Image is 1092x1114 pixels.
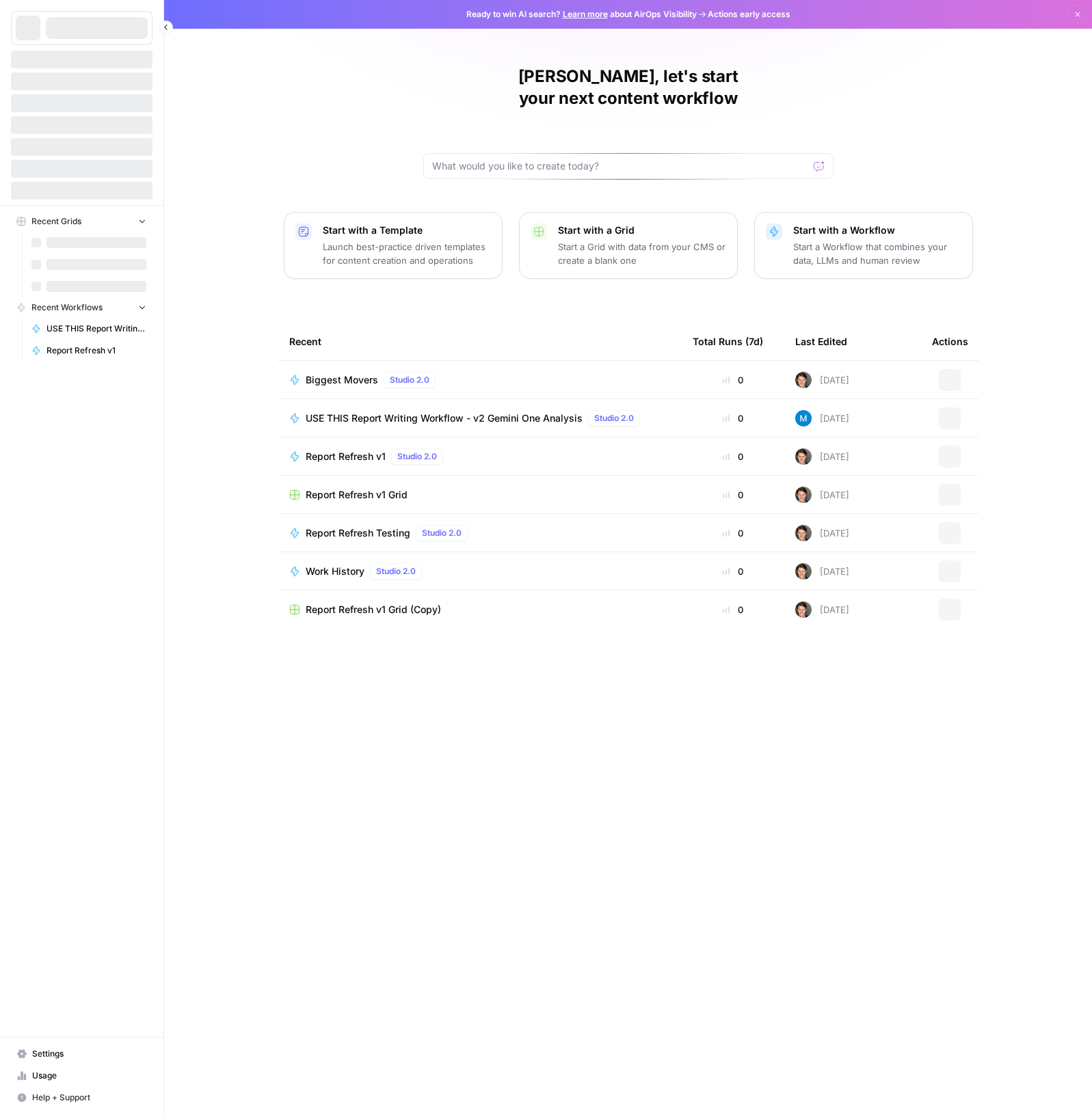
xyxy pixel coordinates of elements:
button: Recent Workflows [11,297,152,318]
img: qw00ik6ez51o8uf7vgx83yxyzow9 [795,525,812,541]
span: Actions early access [708,8,790,21]
div: [DATE] [795,563,849,580]
span: USE THIS Report Writing Workflow - v2 Gemini One Analysis [306,411,583,425]
a: Report Refresh v1 Grid [289,488,671,502]
a: Report Refresh TestingStudio 2.0 [289,525,671,541]
img: konibmub03x0hqp2fy8ehikfjcod [795,410,812,426]
span: Report Refresh v1 Grid [306,488,408,502]
p: Launch best-practice driven templates for content creation and operations [323,240,491,267]
div: Recent [289,323,671,360]
a: USE THIS Report Writing Workflow - v2 Gemini One Analysis [25,318,152,340]
img: qw00ik6ez51o8uf7vgx83yxyzow9 [795,487,812,503]
span: Biggest Movers [306,373,378,387]
img: qw00ik6ez51o8uf7vgx83yxyzow9 [795,372,812,388]
div: 0 [693,488,773,502]
div: Last Edited [795,323,847,360]
a: Settings [11,1043,152,1065]
span: Studio 2.0 [376,565,416,578]
span: Work History [306,565,364,578]
button: Start with a TemplateLaunch best-practice driven templates for content creation and operations [284,212,503,279]
div: 0 [693,603,773,616]
div: [DATE] [795,525,849,541]
a: Work HistoryStudio 2.0 [289,563,671,580]
span: Recent Workflows [31,301,103,314]
span: Report Refresh Testing [306,526,410,540]
div: [DATE] [795,410,849,426]
span: USE THIS Report Writing Workflow - v2 Gemini One Analysis [46,323,146,335]
button: Recent Grids [11,211,152,232]
input: What would you like to create today? [432,159,808,173]
a: Usage [11,1065,152,1087]
span: Studio 2.0 [422,527,462,539]
span: Help + Support [32,1091,146,1104]
div: 0 [693,526,773,540]
span: Studio 2.0 [390,374,429,386]
a: Learn more [563,9,608,19]
span: Report Refresh v1 [306,450,386,463]
div: Actions [932,323,968,360]
p: Start a Grid with data from your CMS or create a blank one [558,240,726,267]
p: Start a Workflow that combines your data, LLMs and human review [793,240,961,267]
span: Report Refresh v1 [46,344,146,357]
span: Recent Grids [31,215,81,228]
h1: [PERSON_NAME], let's start your next content workflow [423,66,834,109]
a: USE THIS Report Writing Workflow - v2 Gemini One AnalysisStudio 2.0 [289,410,671,426]
span: Usage [32,1070,146,1082]
p: Start with a Workflow [793,223,961,237]
button: Start with a GridStart a Grid with data from your CMS or create a blank one [519,212,738,279]
a: Report Refresh v1Studio 2.0 [289,448,671,465]
img: qw00ik6ez51o8uf7vgx83yxyzow9 [795,563,812,580]
p: Start with a Grid [558,223,726,237]
div: 0 [693,373,773,387]
p: Start with a Template [323,223,491,237]
div: [DATE] [795,601,849,618]
span: Ready to win AI search? about AirOps Visibility [466,8,697,21]
img: qw00ik6ez51o8uf7vgx83yxyzow9 [795,448,812,465]
span: Studio 2.0 [397,450,437,463]
div: Total Runs (7d) [693,323,763,360]
a: Report Refresh v1 [25,340,152,362]
button: Help + Support [11,1087,152,1109]
a: Biggest MoversStudio 2.0 [289,372,671,388]
div: 0 [693,450,773,463]
img: qw00ik6ez51o8uf7vgx83yxyzow9 [795,601,812,618]
span: Report Refresh v1 Grid (Copy) [306,603,441,616]
div: [DATE] [795,487,849,503]
a: Report Refresh v1 Grid (Copy) [289,603,671,616]
div: 0 [693,411,773,425]
span: Studio 2.0 [594,412,634,424]
div: [DATE] [795,372,849,388]
button: Start with a WorkflowStart a Workflow that combines your data, LLMs and human review [754,212,973,279]
div: 0 [693,565,773,578]
div: [DATE] [795,448,849,465]
span: Settings [32,1048,146,1060]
